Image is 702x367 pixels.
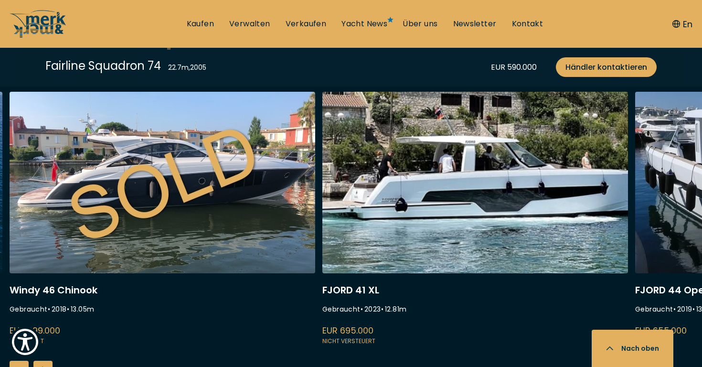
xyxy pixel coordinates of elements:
[491,61,537,73] div: EUR 590.000
[168,63,206,73] div: 22.7 m , 2005
[187,19,214,29] a: Kaufen
[453,19,497,29] a: Newsletter
[229,19,270,29] a: Verwalten
[512,19,543,29] a: Kontakt
[10,326,41,357] button: Show Accessibility Preferences
[286,19,327,29] a: Verkaufen
[341,19,387,29] a: Yacht News
[556,57,657,77] a: Händler kontaktieren
[565,61,647,73] span: Händler kontaktieren
[592,330,673,367] button: Nach oben
[403,19,437,29] a: Über uns
[45,57,161,74] div: Fairline Squadron 74
[672,18,692,31] button: En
